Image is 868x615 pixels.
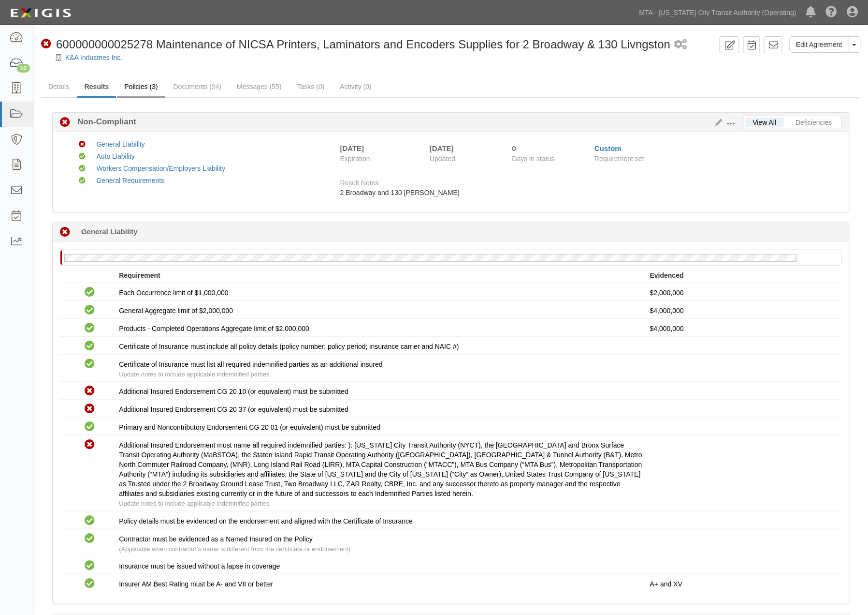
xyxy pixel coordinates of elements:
[789,118,839,127] a: Deficiencies
[430,155,455,163] span: Updated
[119,545,350,553] span: (Applicable when contractor’s name is different from the certificate or endorsement)
[85,516,95,526] i: Compliant
[79,178,86,184] i: Compliant
[119,289,228,297] span: Each Occurrence limit of $1,000,000
[41,77,76,96] a: Details
[96,140,145,148] a: General Liability
[119,423,380,431] span: Primary and Noncontributory Endorsement CG 20 01 (or equivalent) must be submitted
[746,118,784,127] a: View All
[85,305,95,315] i: Compliant
[650,288,835,298] p: $2,000,000
[96,177,164,184] a: General Requirements
[333,77,379,96] a: Activity (0)
[96,152,134,160] a: Auto Liability
[119,517,413,525] span: Policy details must be evidenced on the endorsement and aligned with the Certificate of Insurance
[712,119,723,126] a: Edit Results
[119,535,313,543] span: Contractor must be evidenced as a Named Insured on the Policy
[41,36,670,53] div: 600000000025278 Maintenance of NICSA Printers, Laminators and Encoders Supplies for 2 Broadway & ...
[594,144,622,152] a: Custom
[119,441,642,497] span: Additional Insured Endorsement must name all required indemnified parties: ): [US_STATE] City Tra...
[512,143,588,153] div: Since 09/09/2025
[340,188,835,197] div: 2 Broadway and 130 [PERSON_NAME]
[79,141,86,148] i: Non-Compliant
[650,271,684,279] strong: Evidenced
[85,386,95,396] i: Non-Compliant
[81,226,138,237] b: General Liability
[60,227,70,238] i: Non-Compliant 0 days (since 09/09/2025)
[119,307,233,315] span: General Aggregate limit of $2,000,000
[119,325,309,332] span: Products - Completed Operations Aggregate limit of $2,000,000
[85,359,95,369] i: Compliant
[230,77,289,96] a: Messages (55)
[790,36,849,53] a: Edit Agreement
[85,440,95,450] i: Non-Compliant
[85,287,95,298] i: Compliant
[512,155,555,163] span: Days in status
[119,343,459,350] span: Certificate of Insurance must include all policy details (policy number; policy period; insurance...
[85,579,95,589] i: Compliant
[85,534,95,544] i: Compliant
[826,7,838,18] i: Help Center - Complianz
[79,165,86,172] i: Compliant
[650,306,835,315] p: $4,000,000
[77,77,116,98] a: Results
[340,154,423,164] span: Expiration
[79,153,86,160] i: Compliant
[119,500,269,507] span: Update notes to include applicable indemnified parties
[650,579,835,589] p: A+ and XV
[119,580,273,588] span: Insurer AM Best Rating must be A- and VII or better
[674,40,687,50] i: 2 scheduled workflows
[119,388,348,395] span: Additional Insured Endorsement CG 20 10 (or equivalent) must be submitted
[119,405,348,413] span: Additional Insured Endorsement CG 20 37 (or equivalent) must be submitted
[7,4,74,22] img: logo-5460c22ac91f19d4615b14bd174203de0afe785f0fc80cf4dbbc73dc1793850b.png
[166,77,229,96] a: Documents (24)
[340,143,364,153] div: [DATE]
[635,3,801,22] a: MTA - [US_STATE] City Transit Authority (Operating)
[290,77,332,96] a: Tasks (0)
[85,561,95,571] i: Compliant
[119,371,269,378] span: Update notes to include applicable indemnified parties
[117,77,165,98] a: Policies (3)
[340,179,379,187] span: Result Notes
[85,422,95,432] i: Compliant
[56,38,670,51] span: 600000000025278 Maintenance of NICSA Printers, Laminators and Encoders Supplies for 2 Broadway & ...
[41,39,51,49] i: Non-Compliant
[85,341,95,351] i: Compliant
[70,116,136,128] b: Non-Compliant
[85,404,95,414] i: Non-Compliant
[594,155,644,163] span: Requirement set
[430,143,498,153] div: [DATE]
[17,64,30,73] div: 10
[119,360,383,368] span: Certificate of Insurance must list all required indemnified parties as an additional insured
[650,324,835,333] p: $4,000,000
[119,562,280,570] span: Insurance must be issued without a lapse in coverage
[85,323,95,333] i: Compliant
[65,54,122,61] a: K&A Industries Inc.
[119,271,160,279] strong: Requirement
[60,118,70,128] i: Non-Compliant
[96,165,225,172] a: Workers Compensation/Employers Liability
